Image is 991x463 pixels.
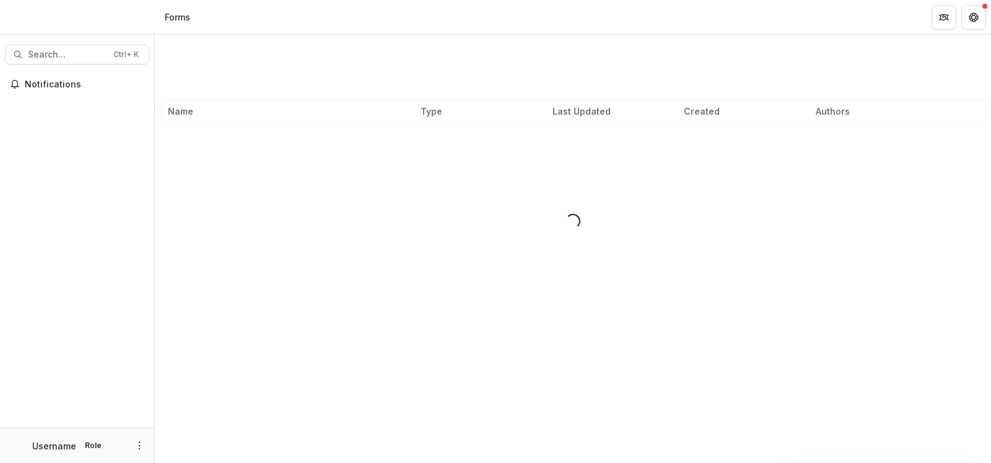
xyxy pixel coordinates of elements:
[28,50,106,60] span: Search...
[160,8,195,26] nav: breadcrumb
[165,11,190,24] div: Forms
[32,439,76,452] p: Username
[684,105,720,118] span: Created
[25,79,144,90] span: Notifications
[816,105,850,118] span: Authors
[961,5,986,30] button: Get Help
[421,105,442,118] span: Type
[5,45,149,64] button: Search...
[81,440,105,451] p: Role
[168,105,193,118] span: Name
[132,438,147,453] button: More
[932,5,956,30] button: Partners
[552,105,611,118] span: Last Updated
[5,74,149,94] button: Notifications
[111,48,141,61] div: Ctrl + K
